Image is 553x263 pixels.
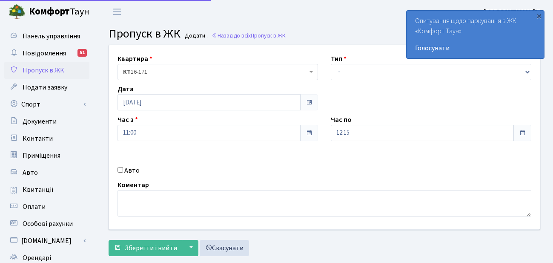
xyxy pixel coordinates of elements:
[4,181,89,198] a: Квитанції
[251,32,286,40] span: Пропуск в ЖК
[331,115,352,125] label: Час по
[23,83,67,92] span: Подати заявку
[125,243,177,253] span: Зберегти і вийти
[23,202,46,211] span: Оплати
[331,54,347,64] label: Тип
[4,45,89,62] a: Повідомлення51
[535,12,543,20] div: ×
[23,168,38,177] span: Авто
[23,66,64,75] span: Пропуск в ЖК
[123,68,307,76] span: <b>КТ</b>&nbsp;&nbsp;&nbsp;&nbsp;16-171
[4,147,89,164] a: Приміщення
[4,79,89,96] a: Подати заявку
[124,165,140,176] label: Авто
[117,180,149,190] label: Коментар
[4,62,89,79] a: Пропуск в ЖК
[4,28,89,45] a: Панель управління
[4,215,89,232] a: Особові рахунки
[117,54,152,64] label: Квартира
[29,5,89,19] span: Таун
[484,7,543,17] a: [PERSON_NAME] П.
[212,32,286,40] a: Назад до всіхПропуск в ЖК
[407,11,544,58] div: Опитування щодо паркування в ЖК «Комфорт Таун»
[4,164,89,181] a: Авто
[9,3,26,20] img: logo.png
[117,115,138,125] label: Час з
[109,240,183,256] button: Зберегти і вийти
[4,198,89,215] a: Оплати
[23,219,73,228] span: Особові рахунки
[23,151,60,160] span: Приміщення
[4,232,89,249] a: [DOMAIN_NAME]
[200,240,249,256] a: Скасувати
[4,130,89,147] a: Контакти
[117,84,134,94] label: Дата
[4,113,89,130] a: Документи
[123,68,131,76] b: КТ
[23,253,51,263] span: Орендарі
[77,49,87,57] div: 51
[23,134,53,143] span: Контакти
[4,96,89,113] a: Спорт
[117,64,318,80] span: <b>КТ</b>&nbsp;&nbsp;&nbsp;&nbsp;16-171
[109,25,181,42] span: Пропуск в ЖК
[23,185,54,194] span: Квитанції
[23,117,57,126] span: Документи
[23,32,80,41] span: Панель управління
[415,43,536,53] a: Голосувати
[29,5,70,18] b: Комфорт
[183,32,208,40] small: Додати .
[23,49,66,58] span: Повідомлення
[106,5,128,19] button: Переключити навігацію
